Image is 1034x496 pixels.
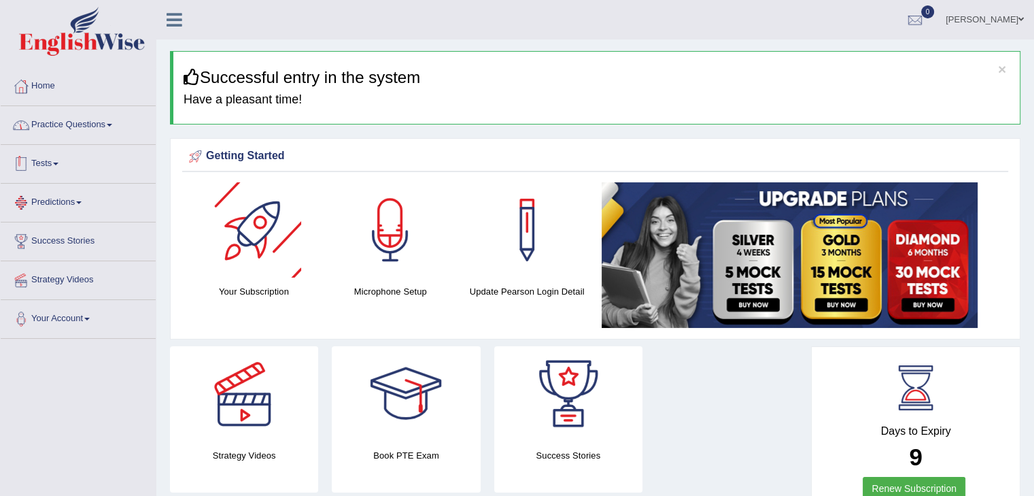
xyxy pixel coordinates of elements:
[909,444,922,470] b: 9
[184,69,1010,86] h3: Successful entry in the system
[494,448,642,463] h4: Success Stories
[329,284,452,299] h4: Microphone Setup
[170,448,318,463] h4: Strategy Videos
[998,62,1006,76] button: ×
[184,93,1010,107] h4: Have a pleasant time!
[1,261,156,295] a: Strategy Videos
[1,184,156,218] a: Predictions
[332,448,480,463] h4: Book PTE Exam
[1,222,156,257] a: Success Stories
[192,284,315,299] h4: Your Subscription
[602,182,978,328] img: small5.jpg
[1,106,156,140] a: Practice Questions
[1,67,156,101] a: Home
[1,145,156,179] a: Tests
[827,425,1005,437] h4: Days to Expiry
[1,300,156,334] a: Your Account
[921,5,935,18] span: 0
[186,146,1005,167] div: Getting Started
[466,284,589,299] h4: Update Pearson Login Detail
